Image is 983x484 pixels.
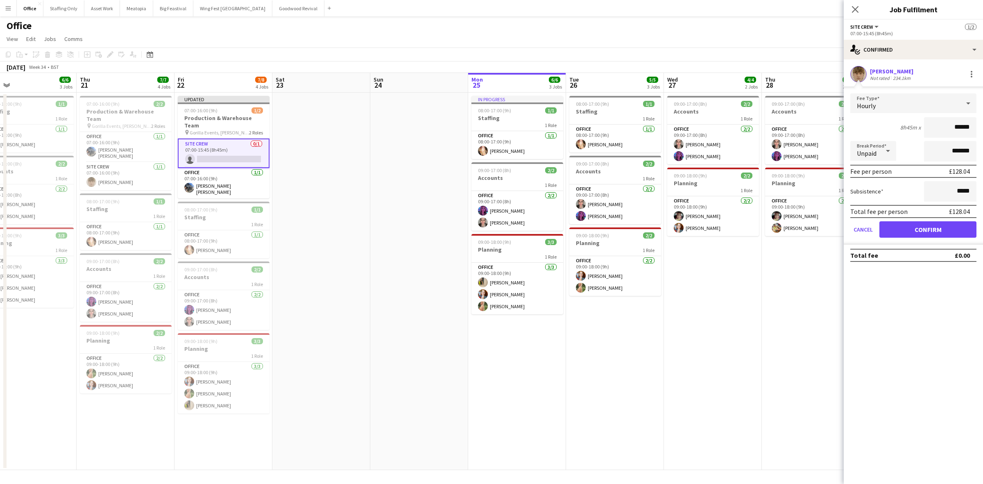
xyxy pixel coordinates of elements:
div: 07:00-15:45 (8h45m) [850,30,976,36]
div: £0.00 [955,251,970,259]
span: 09:00-18:00 (9h) [184,338,217,344]
span: 2/2 [839,173,850,179]
h3: Staffing [80,205,172,213]
h3: Production & Warehouse Team [178,114,270,129]
span: 2 Roles [249,130,263,136]
a: Edit [23,34,39,44]
span: 4/4 [745,77,756,83]
button: Site Crew [850,24,880,30]
app-job-card: 08:00-17:00 (9h)1/1Staffing1 RoleOffice1/108:00-17:00 (9h)[PERSON_NAME] [569,96,661,152]
span: Comms [64,35,83,43]
div: BST [51,64,59,70]
span: 1 Role [741,187,752,193]
app-card-role: Office1/107:00-16:00 (9h)[PERSON_NAME] [PERSON_NAME] [80,132,172,162]
span: 1 Role [55,116,67,122]
span: 1 Role [643,116,655,122]
span: 6/6 [59,77,71,83]
app-card-role: Office1/107:00-16:00 (9h)[PERSON_NAME] [PERSON_NAME] [178,168,270,198]
app-card-role: Office1/108:00-17:00 (9h)[PERSON_NAME] [471,131,563,159]
span: 3/3 [545,239,557,245]
span: 2/2 [741,173,752,179]
div: 4 Jobs [158,84,170,90]
span: Thu [765,76,775,83]
span: 25 [470,80,483,90]
span: Fri [178,76,184,83]
div: Not rated [870,75,891,81]
span: 5/5 [647,77,658,83]
div: Confirmed [844,40,983,59]
h3: Staffing [471,114,563,122]
span: Gorilla Events, [PERSON_NAME][GEOGRAPHIC_DATA], [GEOGRAPHIC_DATA], [GEOGRAPHIC_DATA] [92,123,151,129]
span: 1/1 [545,107,557,114]
span: 1/1 [251,207,263,213]
span: 2/2 [643,232,655,239]
app-card-role: Office1/108:00-17:00 (9h)[PERSON_NAME] [178,230,270,258]
span: Week 34 [27,64,48,70]
button: Wing Fest [GEOGRAPHIC_DATA] [193,0,272,16]
span: 1 Role [55,175,67,182]
app-card-role: Office1/108:00-17:00 (9h)[PERSON_NAME] [569,125,661,152]
span: 2/2 [154,101,165,107]
span: Tue [569,76,579,83]
h3: Planning [667,180,759,187]
span: 07:00-16:00 (9h) [184,107,217,114]
span: 1 Role [153,213,165,219]
app-job-card: 09:00-17:00 (8h)2/2Accounts1 RoleOffice2/209:00-17:00 (8h)[PERSON_NAME][PERSON_NAME] [569,156,661,224]
div: 08:00-17:00 (9h)1/1Staffing1 RoleOffice1/108:00-17:00 (9h)[PERSON_NAME] [80,193,172,250]
span: 2/2 [56,161,67,167]
span: 1 Role [251,221,263,227]
app-job-card: 09:00-18:00 (9h)2/2Planning1 RoleOffice2/209:00-18:00 (9h)[PERSON_NAME][PERSON_NAME] [80,325,172,393]
div: 09:00-17:00 (8h)2/2Accounts1 RoleOffice2/209:00-17:00 (8h)[PERSON_NAME][PERSON_NAME] [178,261,270,330]
a: Comms [61,34,86,44]
span: 09:00-17:00 (8h) [478,167,511,173]
app-job-card: 09:00-18:00 (9h)2/2Planning1 RoleOffice2/209:00-18:00 (9h)[PERSON_NAME][PERSON_NAME] [765,168,857,236]
span: 1 Role [838,116,850,122]
span: 2/2 [643,161,655,167]
span: Site Crew [850,24,873,30]
h3: Accounts [178,273,270,281]
span: 08:00-17:00 (9h) [86,198,120,205]
app-card-role: Office2/209:00-18:00 (9h)[PERSON_NAME][PERSON_NAME] [569,256,661,296]
div: Total fee [850,251,878,259]
span: 1 Role [838,187,850,193]
span: 1 Role [741,116,752,122]
h3: Planning [471,246,563,253]
span: 24 [372,80,383,90]
app-job-card: 09:00-17:00 (8h)2/2Accounts1 RoleOffice2/209:00-17:00 (8h)[PERSON_NAME][PERSON_NAME] [471,162,563,231]
h3: Accounts [80,265,172,273]
span: 23 [274,80,285,90]
span: 1/1 [154,198,165,205]
div: 07:00-16:00 (9h)2/2Production & Warehouse Team Gorilla Events, [PERSON_NAME][GEOGRAPHIC_DATA], [G... [80,96,172,190]
app-card-role: Office2/209:00-18:00 (9h)[PERSON_NAME][PERSON_NAME] [667,196,759,236]
label: Subsistence [850,188,883,195]
span: Mon [471,76,483,83]
h3: Staffing [569,108,661,115]
h3: Planning [178,345,270,352]
span: 7/8 [255,77,267,83]
span: 2/2 [545,167,557,173]
span: 1 Role [545,122,557,128]
div: 09:00-17:00 (8h)2/2Accounts1 RoleOffice2/209:00-17:00 (8h)[PERSON_NAME][PERSON_NAME] [80,253,172,322]
a: Jobs [41,34,59,44]
span: 09:00-18:00 (9h) [674,173,707,179]
button: Cancel [850,221,876,238]
app-card-role: Office3/309:00-18:00 (9h)[PERSON_NAME][PERSON_NAME][PERSON_NAME] [178,362,270,414]
button: Office [17,0,43,16]
div: 2 Jobs [843,84,856,90]
h3: Planning [80,337,172,344]
app-card-role: Office2/209:00-17:00 (8h)[PERSON_NAME][PERSON_NAME] [569,184,661,224]
span: Hourly [857,102,876,110]
app-card-role: Office2/209:00-17:00 (8h)[PERSON_NAME][PERSON_NAME] [765,125,857,164]
app-job-card: 09:00-18:00 (9h)2/2Planning1 RoleOffice2/209:00-18:00 (9h)[PERSON_NAME][PERSON_NAME] [569,227,661,296]
button: Meatopia [120,0,153,16]
span: 1/2 [965,24,976,30]
div: 234.1km [891,75,912,81]
span: 07:00-16:00 (9h) [86,101,120,107]
span: Jobs [44,35,56,43]
div: 09:00-18:00 (9h)3/3Planning1 RoleOffice3/309:00-18:00 (9h)[PERSON_NAME][PERSON_NAME][PERSON_NAME] [178,333,270,414]
div: [DATE] [7,63,25,71]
